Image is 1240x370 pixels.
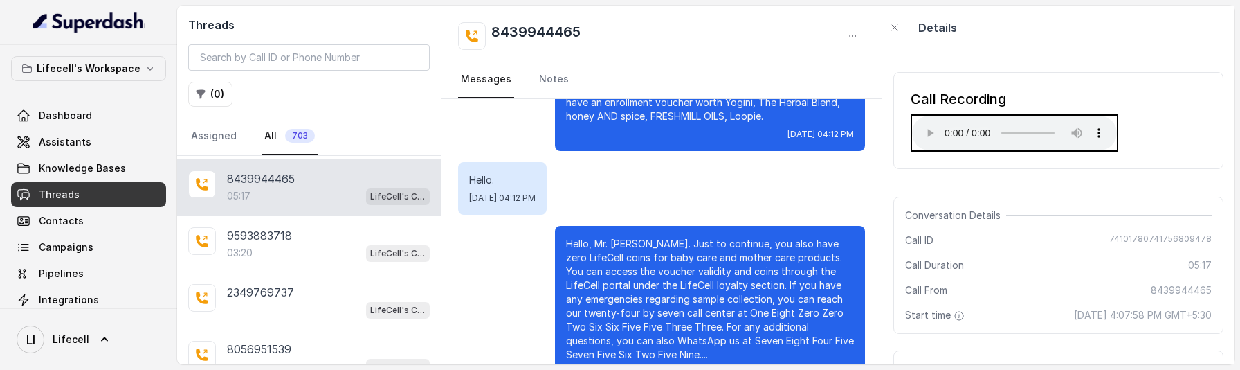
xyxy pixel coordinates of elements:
[911,114,1118,152] audio: Your browser does not support the audio element.
[227,227,292,244] p: 9593883718
[227,189,250,203] p: 05:17
[53,333,89,346] span: Lifecell
[11,235,166,260] a: Campaigns
[188,118,239,155] a: Assigned
[39,109,92,123] span: Dashboard
[11,182,166,207] a: Threads
[188,17,430,33] h2: Threads
[188,82,232,107] button: (0)
[227,284,294,301] p: 2349769737
[188,118,430,155] nav: Tabs
[39,267,84,281] span: Pipelines
[905,308,967,322] span: Start time
[370,190,426,204] p: LifeCell's Call Assistant
[905,234,933,247] span: Call ID
[11,130,166,155] a: Assistants
[11,209,166,234] a: Contacts
[39,161,126,175] span: Knowledge Bases
[11,103,166,128] a: Dashboard
[262,118,318,155] a: All703
[11,320,166,359] a: Lifecell
[536,61,572,98] a: Notes
[458,61,514,98] a: Messages
[469,173,536,187] p: Hello.
[227,341,291,358] p: 8056951539
[787,129,854,140] span: [DATE] 04:12 PM
[11,56,166,81] button: Lifecell's Workspace
[227,246,253,260] p: 03:20
[905,258,964,272] span: Call Duration
[918,19,957,36] p: Details
[227,170,295,187] p: 8439944465
[566,237,854,362] p: Hello, Mr. [PERSON_NAME]. Just to continue, you also have zero LifeCell coins for baby care and m...
[905,209,1006,222] span: Conversation Details
[11,288,166,312] a: Integrations
[11,156,166,181] a: Knowledge Bases
[39,240,93,254] span: Campaigns
[1188,258,1212,272] span: 05:17
[469,193,536,204] span: [DATE] 04:12 PM
[33,11,145,33] img: light.svg
[39,293,99,307] span: Integrations
[370,247,426,261] p: LifeCell's Call Assistant
[905,283,947,297] span: Call From
[11,261,166,286] a: Pipelines
[39,214,84,228] span: Contacts
[1109,234,1212,247] span: 74101780741756809478
[26,333,35,347] text: LI
[39,188,80,202] span: Threads
[911,89,1118,109] div: Call Recording
[1151,283,1212,297] span: 8439944465
[188,44,430,71] input: Search by Call ID or Phone Number
[39,135,91,149] span: Assistants
[458,61,865,98] nav: Tabs
[370,303,426,317] p: LifeCell's Call Assistant
[1074,308,1212,322] span: [DATE] 4:07:58 PM GMT+5:30
[37,60,140,77] p: Lifecell's Workspace
[491,22,581,50] h2: 8439944465
[285,129,315,143] span: 703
